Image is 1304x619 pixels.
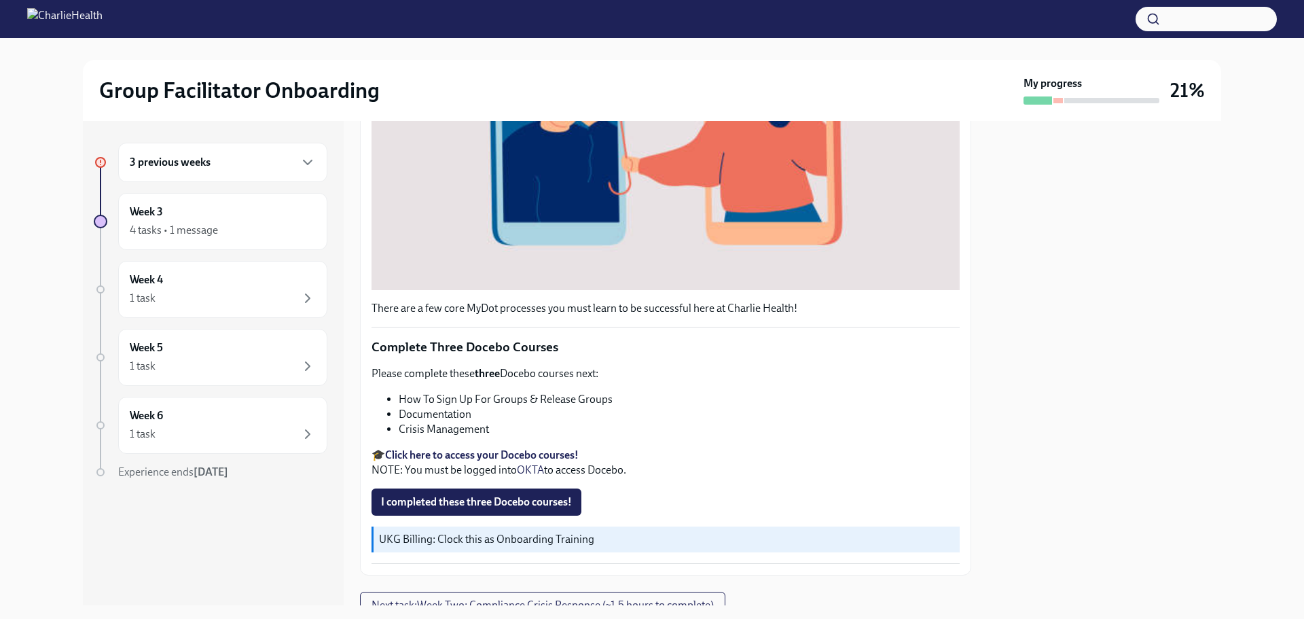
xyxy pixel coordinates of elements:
p: There are a few core MyDot processes you must learn to be successful here at Charlie Health! [372,301,960,316]
a: Week 34 tasks • 1 message [94,193,327,250]
p: UKG Billing: Clock this as Onboarding Training [379,532,954,547]
a: Week 61 task [94,397,327,454]
h6: Week 3 [130,205,163,219]
img: CharlieHealth [27,8,103,30]
div: 4 tasks • 1 message [130,223,218,238]
h2: Group Facilitator Onboarding [99,77,380,104]
strong: three [475,367,500,380]
a: OKTA [517,463,544,476]
li: Documentation [399,407,960,422]
h3: 21% [1170,78,1205,103]
strong: [DATE] [194,465,228,478]
a: Week 51 task [94,329,327,386]
li: How To Sign Up For Groups & Release Groups [399,392,960,407]
p: Please complete these Docebo courses next: [372,366,960,381]
h6: Week 4 [130,272,163,287]
div: 1 task [130,359,156,374]
a: Click here to access your Docebo courses! [385,448,579,461]
h6: Week 6 [130,408,163,423]
div: 1 task [130,427,156,442]
span: Experience ends [118,465,228,478]
button: Next task:Week Two: Compliance Crisis Response (~1.5 hours to complete) [360,592,725,619]
span: I completed these three Docebo courses! [381,495,572,509]
div: 1 task [130,291,156,306]
h6: Week 5 [130,340,163,355]
p: 🎓 NOTE: You must be logged into to access Docebo. [372,448,960,478]
strong: My progress [1024,76,1082,91]
div: 3 previous weeks [118,143,327,182]
p: Complete Three Docebo Courses [372,338,960,356]
h6: 3 previous weeks [130,155,211,170]
span: Next task : Week Two: Compliance Crisis Response (~1.5 hours to complete) [372,599,714,612]
a: Week 41 task [94,261,327,318]
li: Crisis Management [399,422,960,437]
button: I completed these three Docebo courses! [372,489,581,516]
